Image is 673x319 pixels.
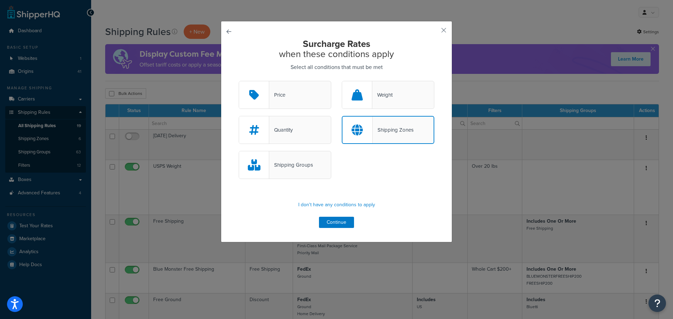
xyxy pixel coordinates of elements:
div: Shipping Zones [373,125,414,135]
div: Price [269,90,285,100]
button: Continue [319,217,354,228]
h2: when these conditions apply [239,39,434,59]
button: Open Resource Center [648,294,666,312]
strong: Surcharge Rates [303,37,370,50]
div: Shipping Groups [269,160,313,170]
div: Quantity [269,125,293,135]
p: I don't have any conditions to apply [239,200,434,210]
p: Select all conditions that must be met [239,62,434,72]
div: Weight [372,90,393,100]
